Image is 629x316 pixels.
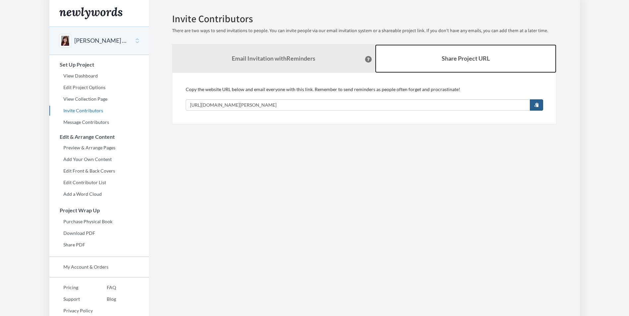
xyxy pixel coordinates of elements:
a: Support [49,294,93,304]
a: Message Contributors [49,117,149,127]
h3: Project Wrap Up [50,207,149,213]
a: FAQ [93,283,116,292]
a: Edit Project Options [49,82,149,92]
a: My Account & Orders [49,262,149,272]
iframe: Opens a widget where you can chat to one of our agents [578,296,622,313]
a: Edit Contributor List [49,178,149,187]
h3: Set Up Project [50,62,149,68]
a: Purchase Physical Book [49,217,149,227]
a: Edit Front & Back Covers [49,166,149,176]
div: Copy the website URL below and email everyone with this link. Remember to send reminders as peopl... [186,86,543,111]
strong: Email Invitation with Reminders [232,55,315,62]
a: Blog [93,294,116,304]
b: Share Project URL [442,55,490,62]
a: Share PDF [49,240,149,250]
a: Preview & Arrange Pages [49,143,149,153]
a: Pricing [49,283,93,292]
button: [PERSON_NAME] Retirement [74,36,128,45]
img: Newlywords logo [59,7,122,19]
a: View Dashboard [49,71,149,81]
a: View Collection Page [49,94,149,104]
p: There are two ways to send invitations to people. You can invite people via our email invitation ... [172,27,557,34]
h3: Edit & Arrange Content [50,134,149,140]
a: Add a Word Cloud [49,189,149,199]
a: Privacy Policy [49,306,93,316]
a: Download PDF [49,228,149,238]
a: Add Your Own Content [49,154,149,164]
a: Invite Contributors [49,106,149,116]
h2: Invite Contributors [172,13,557,24]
